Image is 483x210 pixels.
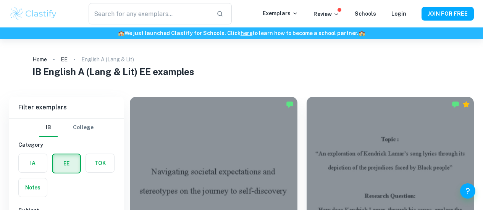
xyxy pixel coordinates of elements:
[32,65,451,79] h1: IB English A (Lang & Lit) EE examples
[452,101,459,108] img: Marked
[32,54,47,65] a: Home
[18,141,115,149] h6: Category
[241,30,252,36] a: here
[39,119,94,137] div: Filter type choice
[39,119,58,137] button: IB
[53,154,80,173] button: EE
[286,101,294,108] img: Marked
[86,154,114,172] button: TOK
[422,7,474,21] button: JOIN FOR FREE
[73,119,94,137] button: College
[9,6,58,21] img: Clastify logo
[118,30,124,36] span: 🏫
[391,11,406,17] a: Login
[9,97,124,118] h6: Filter exemplars
[19,154,47,172] button: IA
[460,183,475,199] button: Help and Feedback
[355,11,376,17] a: Schools
[359,30,365,36] span: 🏫
[263,9,298,18] p: Exemplars
[2,29,481,37] h6: We just launched Clastify for Schools. Click to learn how to become a school partner.
[89,3,211,24] input: Search for any exemplars...
[19,178,47,197] button: Notes
[313,10,339,18] p: Review
[462,101,470,108] div: Premium
[81,55,134,64] p: English A (Lang & Lit)
[61,54,68,65] a: EE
